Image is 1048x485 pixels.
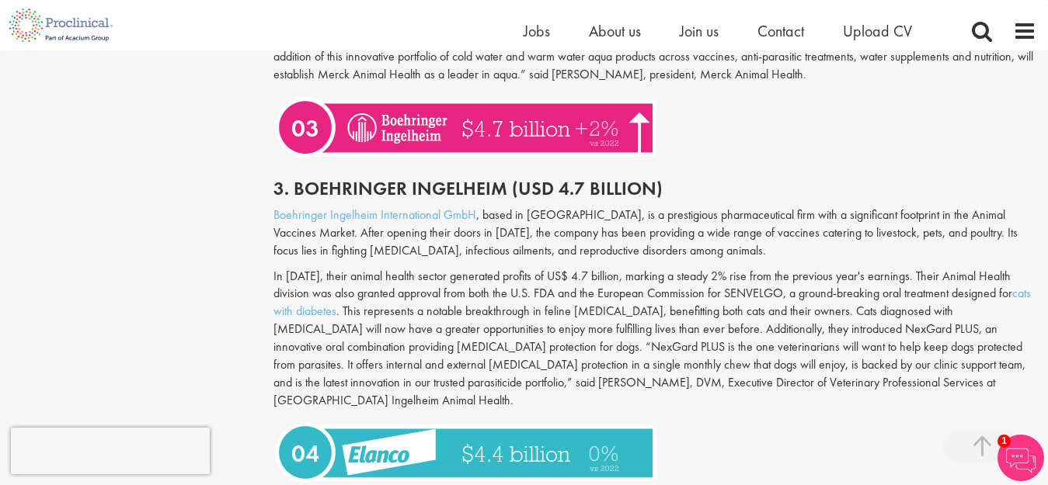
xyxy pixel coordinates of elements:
a: About us [589,21,641,41]
span: 1 [998,435,1011,448]
p: In [DATE], their animal health sector generated profits of US$ 4.7 billion, marking a steady 2% r... [273,268,1036,410]
iframe: reCAPTCHA [11,428,210,474]
img: Chatbot [998,435,1044,481]
a: Contact [757,21,804,41]
a: Join us [680,21,719,41]
a: Jobs [524,21,550,41]
a: cats with diabetes [273,285,1031,319]
a: Boehringer Ingelheim International GmbH [273,206,476,223]
a: Upload CV [843,21,912,41]
p: , based in [GEOGRAPHIC_DATA], is a prestigious pharmaceutical firm with a significant footprint i... [273,206,1036,260]
h2: 3. Boehringer Ingelheim (USD 4.7 Billion) [273,178,1036,199]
